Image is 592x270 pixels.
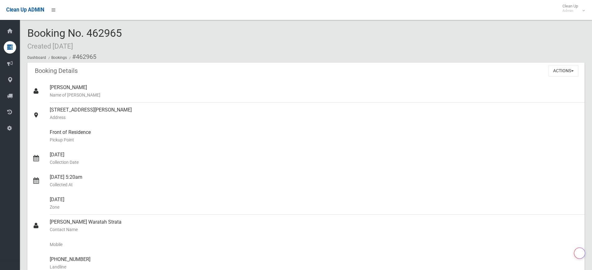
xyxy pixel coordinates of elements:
a: Dashboard [27,55,46,60]
div: [DATE] [50,192,580,215]
small: Address [50,114,580,121]
div: [PERSON_NAME] [50,80,580,102]
small: Zone [50,203,580,211]
a: Bookings [51,55,67,60]
div: [DATE] 5:20am [50,170,580,192]
button: Actions [548,65,578,77]
small: Pickup Point [50,136,580,144]
div: [DATE] [50,147,580,170]
span: Booking No. 462965 [27,27,122,51]
small: Created [DATE] [27,42,73,50]
small: Contact Name [50,226,580,233]
small: Name of [PERSON_NAME] [50,91,580,99]
small: Admin [562,8,578,13]
div: [STREET_ADDRESS][PERSON_NAME] [50,102,580,125]
small: Collected At [50,181,580,188]
li: #462965 [68,51,96,63]
small: Collection Date [50,159,580,166]
span: Clean Up ADMIN [6,7,44,13]
div: [PERSON_NAME] Waratah Strata [50,215,580,237]
small: Mobile [50,241,580,248]
header: Booking Details [27,65,85,77]
div: Front of Residence [50,125,580,147]
span: Clean Up [559,4,584,13]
